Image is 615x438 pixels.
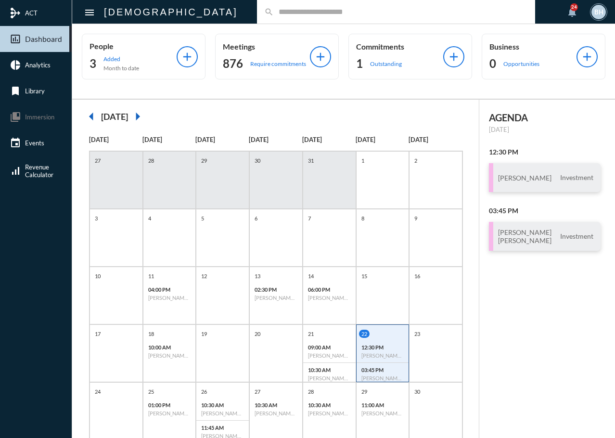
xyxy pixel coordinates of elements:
h6: [PERSON_NAME] - Review [308,410,351,416]
h2: 1 [356,56,363,71]
p: Commitments [356,42,443,51]
p: 09:00 AM [308,344,351,350]
mat-icon: add [447,50,461,64]
p: [DATE] [142,136,196,143]
h2: [DATE] [101,111,128,122]
span: Investment [558,173,596,182]
mat-icon: search [264,7,274,17]
h6: [PERSON_NAME] - Investment [308,352,351,359]
h6: [PERSON_NAME] - [PERSON_NAME] - Investment [361,375,404,381]
h3: [PERSON_NAME] [PERSON_NAME] [498,228,551,245]
h2: 876 [223,56,243,71]
mat-icon: signal_cellular_alt [10,165,21,177]
span: Investment [558,232,596,241]
span: Dashboard [25,35,62,43]
p: 21 [306,330,316,338]
mat-icon: notifications [566,6,578,18]
p: 28 [306,387,316,396]
div: BH [591,5,606,19]
p: 30 [412,387,423,396]
h6: [PERSON_NAME] - [PERSON_NAME] - Investment [148,295,191,301]
div: 24 [570,3,578,11]
mat-icon: mediation [10,7,21,19]
p: 11:45 AM [201,425,244,431]
p: Added [103,55,139,63]
p: 22 [359,330,370,338]
p: 10 [92,272,103,280]
p: 19 [199,330,209,338]
mat-icon: collections_bookmark [10,111,21,123]
p: 03:45 PM [361,367,404,373]
p: Require commitments [250,60,306,67]
p: 30 [252,156,263,165]
p: 5 [199,214,206,222]
p: [DATE] [409,136,462,143]
p: 24 [92,387,103,396]
p: 06:00 PM [308,286,351,293]
h6: [PERSON_NAME] - Investment [361,352,404,359]
mat-icon: add [314,50,327,64]
p: [DATE] [356,136,409,143]
p: 29 [359,387,370,396]
p: [DATE] [195,136,249,143]
h2: AGENDA [489,112,601,123]
p: 31 [306,156,316,165]
h3: [PERSON_NAME] [498,174,551,182]
mat-icon: arrow_left [82,107,101,126]
mat-icon: event [10,137,21,149]
p: 02:30 PM [255,286,297,293]
span: Analytics [25,61,51,69]
p: 12:30 PM [361,344,404,350]
span: Immersion [25,113,54,121]
mat-icon: Side nav toggle icon [84,7,95,18]
span: Events [25,139,44,147]
p: 10:30 AM [308,367,351,373]
p: Opportunities [503,60,539,67]
p: 1 [359,156,367,165]
p: 18 [146,330,156,338]
h6: [PERSON_NAME] - [PERSON_NAME] - Investment [148,352,191,359]
p: 11 [146,272,156,280]
p: 9 [412,214,420,222]
h2: 3 [90,56,96,71]
p: 10:30 AM [201,402,244,408]
p: 4 [146,214,154,222]
p: 17 [92,330,103,338]
p: [DATE] [302,136,356,143]
p: 23 [412,330,423,338]
h6: [PERSON_NAME] - [PERSON_NAME] - Review [255,410,297,416]
h2: 0 [489,56,496,71]
h6: [PERSON_NAME] - Review [201,410,244,416]
span: ACT [25,9,38,17]
mat-icon: add [180,50,194,64]
p: [DATE] [89,136,142,143]
p: 04:00 PM [148,286,191,293]
h2: 12:30 PM [489,148,601,156]
h6: [PERSON_NAME] - Review [148,410,191,416]
mat-icon: add [580,50,594,64]
mat-icon: insert_chart_outlined [10,33,21,45]
p: 16 [412,272,423,280]
p: Outstanding [370,60,402,67]
h2: 03:45 PM [489,206,601,215]
h6: [PERSON_NAME] - Investment [361,410,404,416]
p: 25 [146,387,156,396]
p: Business [489,42,577,51]
span: Revenue Calculator [25,163,53,179]
p: 10:00 AM [148,344,191,350]
p: 10:30 AM [255,402,297,408]
p: 2 [412,156,420,165]
p: 26 [199,387,209,396]
p: 10:30 AM [308,402,351,408]
p: 12 [199,272,209,280]
p: 20 [252,330,263,338]
p: 27 [252,387,263,396]
p: 13 [252,272,263,280]
p: 11:00 AM [361,402,404,408]
p: People [90,41,177,51]
mat-icon: arrow_right [128,107,147,126]
span: Library [25,87,45,95]
h6: [PERSON_NAME] - Investment [308,375,351,381]
p: 28 [146,156,156,165]
button: Toggle sidenav [80,2,99,22]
